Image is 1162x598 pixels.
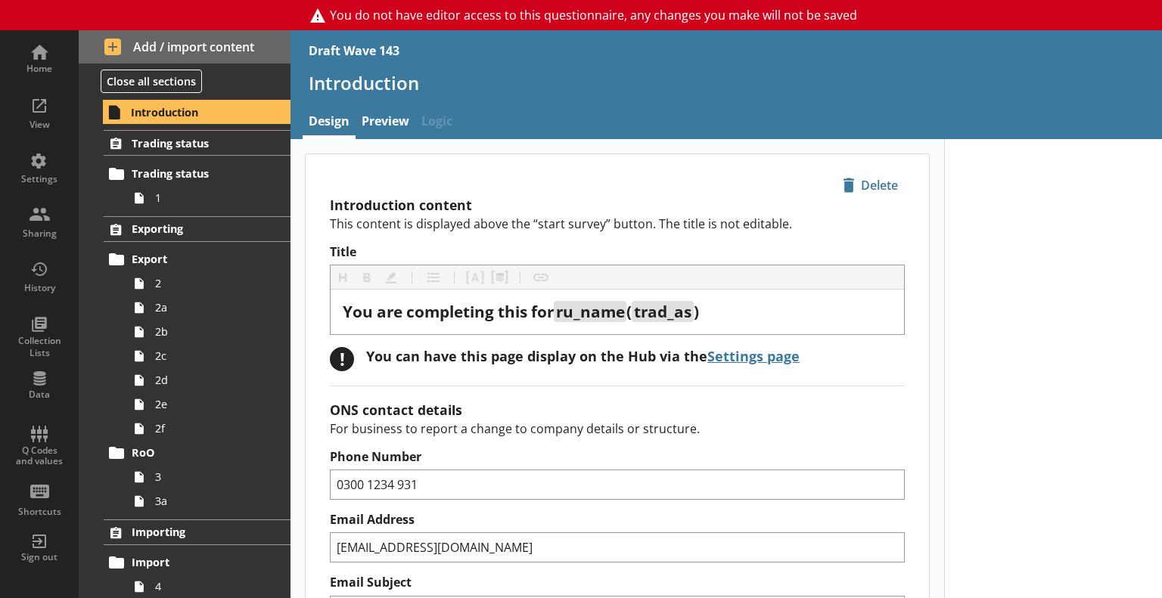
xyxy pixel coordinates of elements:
h2: Introduction content [330,196,905,214]
span: 2e [155,397,269,411]
a: Design [303,107,356,139]
h2: ONS contact details [330,401,905,419]
a: Export [104,247,290,271]
span: Export [132,252,263,266]
label: Email Subject [330,575,905,590]
a: Importing [104,519,290,545]
span: Trading status [132,166,263,181]
a: Trading status [104,130,290,156]
span: ( [626,301,632,322]
span: 2f [155,421,269,435]
span: ru_name [556,301,625,322]
p: This content is displayed above the “start survey” button. The title is not editable. [330,215,905,232]
a: 1 [127,186,290,210]
span: Add / import content [104,39,266,55]
span: RoO [132,445,263,460]
a: 2 [127,271,290,296]
li: ExportingExport22a2b2c2d2e2fRoO33a [79,216,290,513]
span: Logic [415,107,458,139]
label: Phone Number [330,449,905,465]
span: 2c [155,349,269,363]
p: For business to report a change to company details or structure. [330,420,905,437]
div: ! [330,347,354,371]
a: 2c [127,344,290,368]
span: Import [132,555,263,569]
li: Trading statusTrading status1 [79,130,290,209]
div: Draft Wave 143 [309,42,399,59]
div: Sharing [13,228,66,240]
li: RoO33a [110,441,290,513]
span: Introduction [131,105,263,119]
a: 3a [127,489,290,513]
span: 3 [155,469,269,484]
a: Import [104,550,290,575]
button: Delete [836,172,905,198]
label: Email Address [330,512,905,528]
a: 3 [127,465,290,489]
div: Collection Lists [13,335,66,358]
span: 3a [155,494,269,508]
li: Export22a2b2c2d2e2f [110,247,290,441]
div: Q Codes and values [13,445,66,467]
a: 2b [127,320,290,344]
div: Home [13,63,66,75]
span: 2a [155,300,269,314]
span: You are completing this for [343,301,554,322]
span: Trading status [132,136,263,150]
h1: Introduction [309,71,1144,95]
span: 4 [155,579,269,593]
span: trad_as [634,301,691,322]
button: Add / import content [79,30,290,64]
div: Settings [13,173,66,185]
div: Sign out [13,551,66,563]
div: History [13,282,66,294]
span: Importing [132,525,263,539]
span: 1 [155,191,269,205]
a: Trading status [104,162,290,186]
div: View [13,119,66,131]
a: 2f [127,417,290,441]
span: ) [694,301,699,322]
button: Close all sections [101,70,202,93]
a: Settings page [707,347,800,365]
span: Exporting [132,222,263,236]
div: Data [13,389,66,401]
a: 2d [127,368,290,392]
span: 2 [155,276,269,290]
div: You can have this page display on the Hub via the [366,347,800,365]
span: 2d [155,373,269,387]
a: RoO [104,441,290,465]
label: Title [330,244,905,260]
a: 2e [127,392,290,417]
li: Trading status1 [110,162,290,210]
div: Shortcuts [13,506,66,518]
a: Preview [356,107,415,139]
a: Exporting [104,216,290,242]
a: Introduction [103,100,290,124]
a: 2a [127,296,290,320]
div: Title [343,302,892,322]
span: 2b [155,324,269,339]
span: Delete [837,173,904,197]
